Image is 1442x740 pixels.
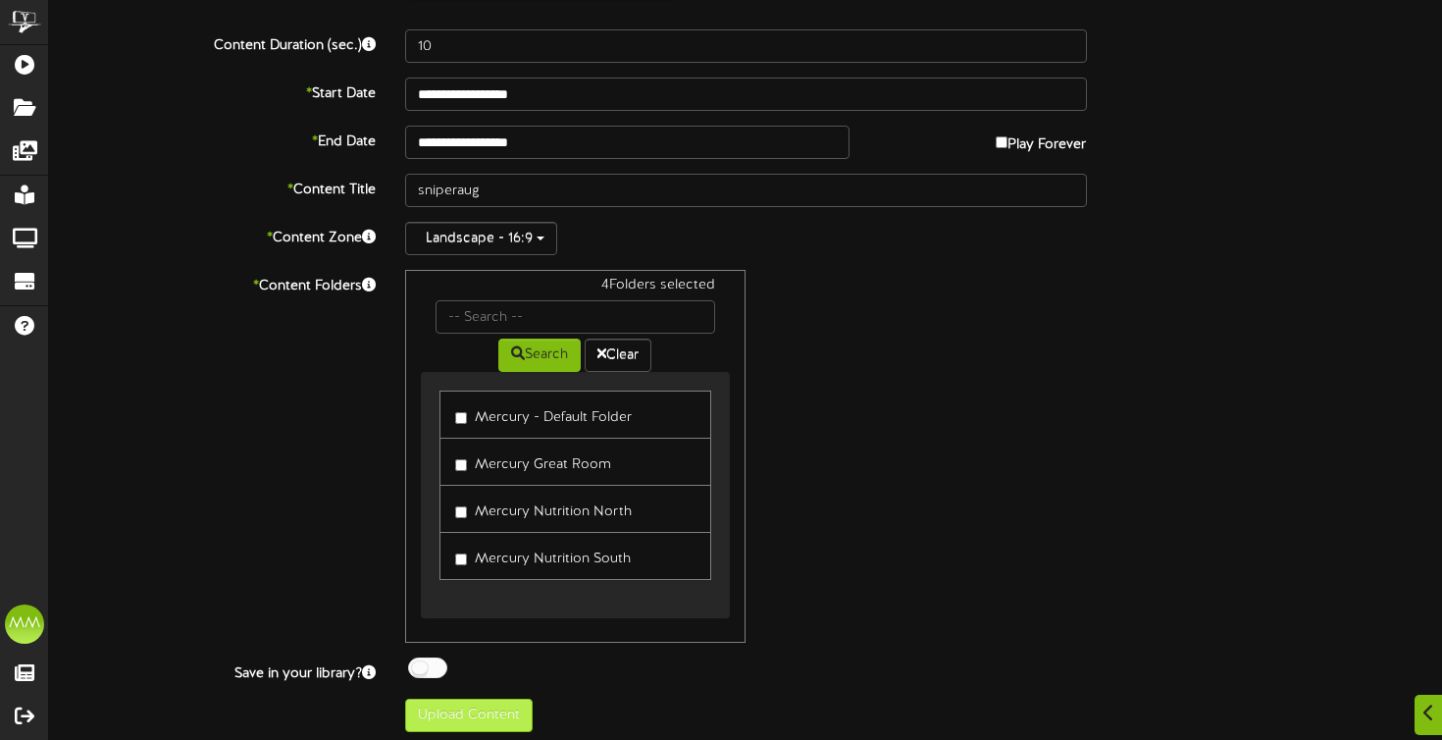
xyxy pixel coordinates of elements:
[405,174,1087,207] input: Title of this Content
[455,449,611,475] label: Mercury Great Room
[405,699,533,732] button: Upload Content
[436,300,716,334] input: -- Search --
[34,29,390,56] label: Content Duration (sec.)
[5,605,44,644] div: MM
[996,126,1086,155] label: Play Forever
[455,412,467,424] input: Mercury - Default Folder
[34,174,390,200] label: Content Title
[585,339,651,372] button: Clear
[455,496,632,522] label: Mercury Nutrition North
[455,543,631,569] label: Mercury Nutrition South
[405,222,557,255] button: Landscape - 16:9
[455,554,467,565] input: Mercury Nutrition South
[34,78,390,104] label: Start Date
[421,276,731,300] div: 4 Folders selected
[455,401,632,428] label: Mercury - Default Folder
[498,339,581,372] button: Search
[455,459,467,471] input: Mercury Great Room
[34,658,390,684] label: Save in your library?
[34,222,390,248] label: Content Zone
[34,270,390,296] label: Content Folders
[455,506,467,518] input: Mercury Nutrition North
[34,126,390,152] label: End Date
[996,136,1007,148] input: Play Forever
